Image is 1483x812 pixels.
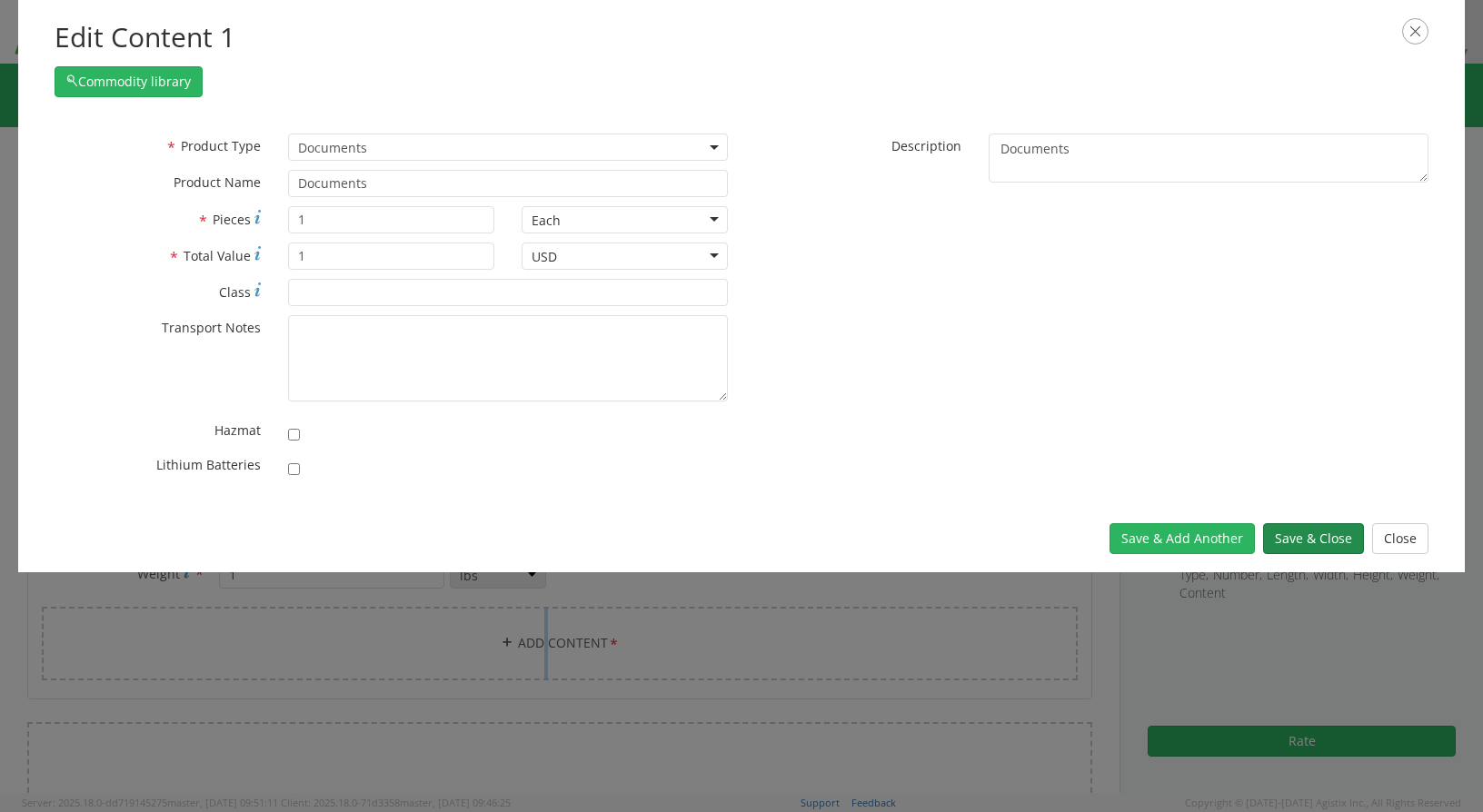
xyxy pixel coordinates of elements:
span: Product Name [174,173,261,191]
span: Class [219,283,251,301]
span: Product Type [181,137,261,154]
span: Hazmat [214,421,261,439]
span: Description [891,137,961,154]
span: Documents [288,134,728,161]
span: Lithium Batteries [156,456,261,473]
h2: Edit Content 1 [55,18,1428,57]
div: Each [532,212,561,230]
span: Transport Notes [162,319,261,336]
button: Save & Add Another [1110,523,1255,554]
span: Documents [298,139,718,156]
button: Save & Close [1263,523,1364,554]
span: Total Value [184,247,251,264]
button: Commodity library [55,66,203,97]
button: Close [1372,523,1428,554]
div: USD [532,248,557,266]
span: Pieces [213,211,251,228]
